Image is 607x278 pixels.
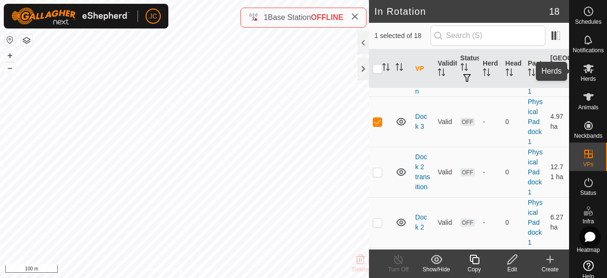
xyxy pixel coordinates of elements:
span: Heatmap [577,247,600,253]
a: Physical Paddock 1 [528,199,543,246]
div: Edit [493,265,531,274]
a: Physical Paddock 1 [528,48,543,95]
th: Herd [479,49,501,88]
td: 0 [502,147,524,197]
span: Animals [578,105,598,110]
input: Search (S) [431,26,545,46]
th: Head [502,49,524,88]
span: 1 selected of 18 [375,31,431,41]
td: Valid [434,147,456,197]
span: JC [149,11,157,21]
td: 0 [502,197,524,248]
td: 4.97 ha [547,96,569,147]
div: Create [531,265,569,274]
span: Neckbands [574,133,602,139]
img: Gallagher Logo [11,8,130,25]
span: Herds [580,76,596,82]
button: + [4,50,16,61]
button: Reset Map [4,34,16,46]
td: 0 [502,96,524,147]
button: Map Layers [21,35,32,46]
td: 12.71 ha [547,147,569,197]
p-sorticon: Activate to sort [382,65,390,72]
th: VP [412,49,434,88]
span: OFF [460,168,475,176]
p-sorticon: Activate to sort [528,70,535,77]
span: Notifications [573,48,604,53]
th: [GEOGRAPHIC_DATA] Area [547,49,569,88]
span: 1 [264,13,268,21]
div: Turn Off [379,265,417,274]
th: Status [457,49,479,88]
span: Schedules [575,19,601,25]
div: - [483,218,497,228]
a: Contact Us [193,266,221,274]
th: Validity [434,49,456,88]
td: Valid [434,197,456,248]
p-sorticon: Activate to sort [483,70,490,77]
a: Dock 2 [415,213,427,231]
a: Dock 3 [415,113,427,130]
span: Base Station [268,13,311,21]
span: OFF [460,118,475,126]
div: Copy [455,265,493,274]
th: Pasture [524,49,546,88]
h2: In Rotation [375,6,549,17]
p-sorticon: Activate to sort [506,70,513,77]
button: – [4,62,16,74]
p-sorticon: Activate to sort [438,70,445,77]
a: Dock 2 transition [415,153,430,191]
td: 6.27 ha [547,197,569,248]
span: Infra [582,219,594,224]
span: Status [580,190,596,196]
a: Physical Paddock 1 [528,98,543,145]
td: Valid [434,96,456,147]
a: Privacy Policy [147,266,183,274]
p-sorticon: Activate to sort [395,65,403,72]
p-sorticon: Activate to sort [460,65,468,72]
a: Physical Paddock 1 [528,148,543,196]
span: OFFLINE [311,13,343,21]
span: 18 [549,4,560,19]
a: Dock1 Transition [415,48,429,95]
div: - [483,167,497,177]
span: OFF [460,219,475,227]
span: VPs [583,162,593,167]
div: Show/Hide [417,265,455,274]
p-sorticon: Activate to sort [551,75,558,82]
div: - [483,117,497,127]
